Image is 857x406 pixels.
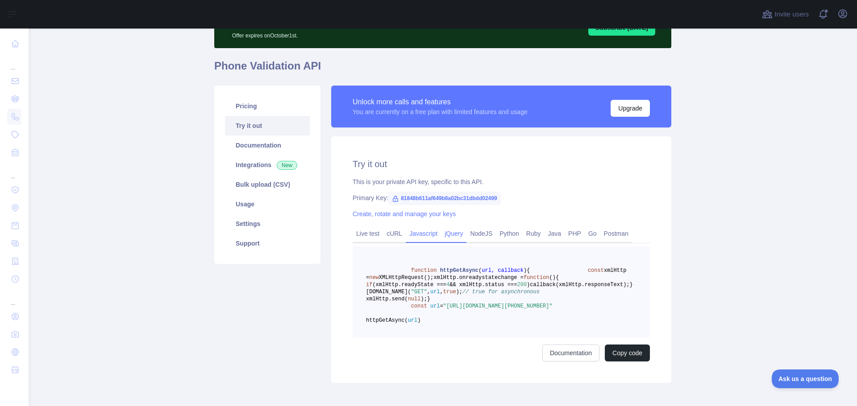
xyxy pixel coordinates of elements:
[408,296,421,302] span: null
[611,100,650,117] button: Upgrade
[527,282,530,288] span: )
[388,192,500,205] span: 81848b611af649b8a02bc31dbdd02499
[366,296,408,302] span: xmlHttp.send(
[553,275,556,281] span: )
[524,267,527,274] span: )
[225,96,310,116] a: Pricing
[7,53,21,71] div: ...
[527,267,530,274] span: {
[772,369,839,388] iframe: Toggle Customer Support
[366,317,408,324] span: httpGetAsync(
[449,282,517,288] span: && xmlHttp.status ===
[366,282,372,288] span: if
[462,289,540,295] span: // true for asynchronous
[530,282,629,288] span: callback(xmlHttp.responseText);
[456,289,462,295] span: );
[353,107,528,116] div: You are currently on a free plan with limited features and usage
[225,116,310,135] a: Try it out
[353,97,528,107] div: Unlock more calls and features
[496,226,523,241] a: Python
[366,289,411,295] span: [DOMAIN_NAME](
[565,226,585,241] a: PHP
[408,317,418,324] span: url
[353,177,650,186] div: This is your private API key, specific to this API.
[466,226,496,241] a: NodeJS
[588,267,604,274] span: const
[524,275,549,281] span: function
[7,162,21,180] div: ...
[411,289,427,295] span: "GET"
[630,282,633,288] span: }
[353,226,383,241] a: Live test
[585,226,600,241] a: Go
[441,226,466,241] a: jQuery
[430,289,440,295] span: url
[440,267,478,274] span: httpGetAsync
[443,303,553,309] span: "[URL][DOMAIN_NAME][PHONE_NUMBER]"
[369,275,379,281] span: new
[774,9,809,20] span: Invite users
[214,59,671,80] h1: Phone Validation API
[225,135,310,155] a: Documentation
[353,210,456,217] a: Create, rotate and manage your keys
[523,226,545,241] a: Ruby
[427,296,430,302] span: }
[420,296,427,302] span: );
[383,226,406,241] a: cURL
[225,175,310,194] a: Bulk upload (CSV)
[225,234,310,253] a: Support
[353,158,650,170] h2: Try it out
[277,161,297,170] span: New
[545,226,565,241] a: Java
[430,303,440,309] span: url
[7,289,21,307] div: ...
[556,275,559,281] span: {
[427,289,430,295] span: ,
[542,344,599,361] a: Documentation
[482,267,524,274] span: url, callback
[379,275,433,281] span: XMLHttpRequest();
[549,275,552,281] span: (
[411,303,427,309] span: const
[225,194,310,214] a: Usage
[433,275,524,281] span: xmlHttp.onreadystatechange =
[417,317,420,324] span: )
[600,226,632,241] a: Postman
[605,344,650,361] button: Copy code
[440,303,443,309] span: =
[372,282,446,288] span: (xmlHttp.readyState ===
[443,289,456,295] span: true
[232,29,477,39] p: Offer expires on October 1st.
[225,214,310,234] a: Settings
[353,193,650,202] div: Primary Key:
[760,7,811,21] button: Invite users
[440,289,443,295] span: ,
[406,226,441,241] a: Javascript
[517,282,527,288] span: 200
[478,267,482,274] span: (
[446,282,449,288] span: 4
[411,267,437,274] span: function
[225,155,310,175] a: Integrations New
